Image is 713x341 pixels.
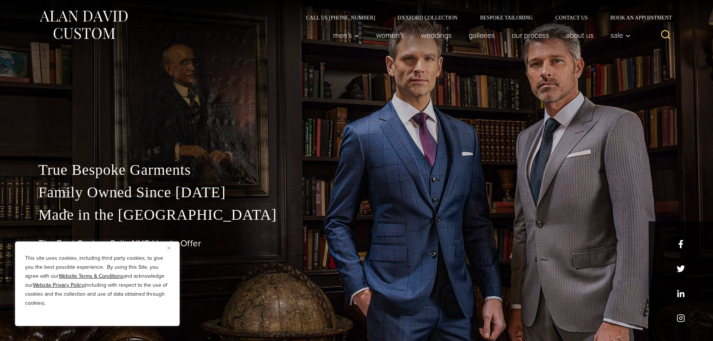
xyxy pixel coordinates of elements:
span: Sale [610,31,631,39]
a: About Us [557,28,602,43]
a: weddings [412,28,460,43]
a: Book an Appointment [599,15,674,20]
a: Women’s [368,28,412,43]
a: Galleries [460,28,503,43]
span: Men’s [333,31,359,39]
img: Alan David Custom [39,8,128,42]
a: Website Terms & Conditions [59,272,124,280]
a: Bespoke Tailoring [469,15,544,20]
a: Our Process [503,28,557,43]
a: Call Us [PHONE_NUMBER] [295,15,387,20]
a: Oxxford Collection [386,15,469,20]
p: This site uses cookies, including third party cookies, to give you the best possible experience. ... [25,254,170,308]
h1: The Best Custom Suits NYC Has to Offer [39,238,675,249]
a: Contact Us [544,15,599,20]
nav: Secondary Navigation [295,15,675,20]
p: True Bespoke Garments Family Owned Since [DATE] Made in the [GEOGRAPHIC_DATA] [39,159,675,226]
img: Close [167,246,171,250]
a: Website Privacy Policy [33,281,84,289]
button: View Search Form [657,26,675,44]
nav: Primary Navigation [324,28,634,43]
button: Close [167,243,176,252]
